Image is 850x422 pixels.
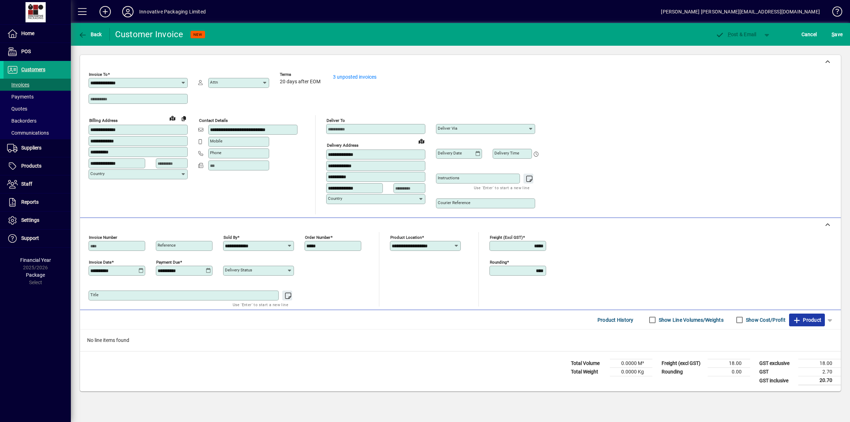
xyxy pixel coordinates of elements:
[156,260,180,265] mat-label: Payment due
[4,103,71,115] a: Quotes
[4,193,71,211] a: Reports
[305,235,330,240] mat-label: Order number
[4,139,71,157] a: Suppliers
[71,28,110,41] app-page-header-button: Back
[800,28,819,41] button: Cancel
[789,314,825,326] button: Product
[438,200,470,205] mat-label: Courier Reference
[7,82,29,88] span: Invoices
[832,32,834,37] span: S
[715,32,756,37] span: ost & Email
[21,217,39,223] span: Settings
[89,260,112,265] mat-label: Invoice date
[210,80,218,85] mat-label: Attn
[798,368,841,376] td: 2.70
[76,28,104,41] button: Back
[610,359,652,368] td: 0.0000 M³
[798,376,841,385] td: 20.70
[233,300,288,309] mat-hint: Use 'Enter' to start a new line
[597,314,634,326] span: Product History
[728,32,731,37] span: P
[490,235,523,240] mat-label: Freight (excl GST)
[20,257,51,263] span: Financial Year
[474,184,529,192] mat-hint: Use 'Enter' to start a new line
[4,157,71,175] a: Products
[4,127,71,139] a: Communications
[4,79,71,91] a: Invoices
[117,5,139,18] button: Profile
[567,368,610,376] td: Total Weight
[4,91,71,103] a: Payments
[327,118,345,123] mat-label: Deliver To
[827,1,841,24] a: Knowledge Base
[21,235,39,241] span: Support
[21,67,45,72] span: Customers
[708,359,750,368] td: 18.00
[438,151,462,156] mat-label: Delivery date
[708,368,750,376] td: 0.00
[610,368,652,376] td: 0.0000 Kg
[210,150,221,155] mat-label: Phone
[210,139,222,144] mat-label: Mobile
[801,29,817,40] span: Cancel
[21,145,41,151] span: Suppliers
[139,6,206,17] div: Innovative Packaging Limited
[94,5,117,18] button: Add
[4,43,71,61] a: POS
[80,330,841,351] div: No line items found
[7,118,36,124] span: Backorders
[225,268,252,272] mat-label: Delivery status
[793,314,821,326] span: Product
[490,260,507,265] mat-label: Rounding
[4,115,71,127] a: Backorders
[21,30,34,36] span: Home
[567,359,610,368] td: Total Volume
[4,25,71,43] a: Home
[661,6,820,17] div: [PERSON_NAME] [PERSON_NAME][EMAIL_ADDRESS][DOMAIN_NAME]
[89,235,117,240] mat-label: Invoice number
[167,112,178,124] a: View on map
[21,163,41,169] span: Products
[7,130,49,136] span: Communications
[78,32,102,37] span: Back
[744,316,786,323] label: Show Cost/Profit
[4,175,71,193] a: Staff
[658,359,708,368] td: Freight (excl GST)
[90,292,98,297] mat-label: Title
[657,316,724,323] label: Show Line Volumes/Weights
[756,376,798,385] td: GST inclusive
[4,230,71,247] a: Support
[416,135,427,147] a: View on map
[756,359,798,368] td: GST exclusive
[193,32,202,37] span: NEW
[21,49,31,54] span: POS
[712,28,760,41] button: Post & Email
[280,72,322,77] span: Terms
[4,212,71,229] a: Settings
[115,29,183,40] div: Customer Invoice
[178,113,189,124] button: Copy to Delivery address
[328,196,342,201] mat-label: Country
[390,235,422,240] mat-label: Product location
[438,126,457,131] mat-label: Deliver via
[494,151,519,156] mat-label: Delivery time
[658,368,708,376] td: Rounding
[7,106,27,112] span: Quotes
[223,235,237,240] mat-label: Sold by
[7,94,34,100] span: Payments
[158,243,176,248] mat-label: Reference
[832,29,843,40] span: ave
[26,272,45,278] span: Package
[280,79,321,85] span: 20 days after EOM
[798,359,841,368] td: 18.00
[595,314,636,326] button: Product History
[756,368,798,376] td: GST
[89,72,108,77] mat-label: Invoice To
[21,181,32,187] span: Staff
[21,199,39,205] span: Reports
[333,74,376,80] a: 3 unposted invoices
[438,175,459,180] mat-label: Instructions
[830,28,844,41] button: Save
[90,171,104,176] mat-label: Country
